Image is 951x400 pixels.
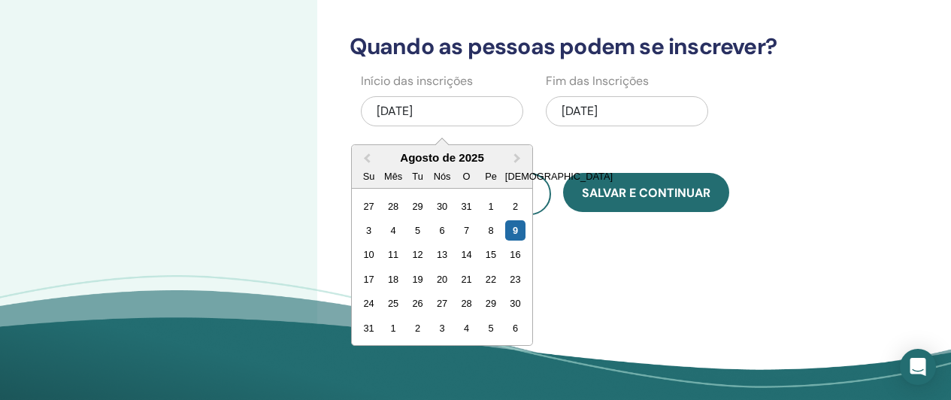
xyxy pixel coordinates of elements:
font: Pe [485,171,497,182]
div: Escolha sexta-feira, 29 de agosto de 2025 [480,293,501,314]
font: 15 [486,249,496,260]
font: 7 [464,225,469,236]
font: Fim das Inscrições [546,73,649,89]
font: 31 [363,323,374,334]
button: Salvar e continuar [563,173,729,212]
div: Escolha terça-feira, 2 de setembro de 2025 [407,318,428,338]
div: Escolha sábado, 6 de setembro de 2025 [505,318,525,338]
font: 9 [513,225,518,236]
div: Escolha quarta-feira, 20 de agosto de 2025 [432,269,452,289]
font: 6 [513,323,518,334]
div: Escolha domingo, 10 de agosto de 2025 [359,244,379,265]
font: 27 [437,298,447,309]
div: Escolha sábado, 2 de agosto de 2025 [505,196,525,217]
font: Tu [412,171,422,182]
div: Escolha sexta-feira, 5 de setembro de 2025 [480,318,501,338]
font: 22 [486,274,496,285]
font: 1 [390,323,395,334]
font: 30 [510,298,520,309]
font: [DATE] [562,103,598,119]
div: Escolha terça-feira, 29 de julho de 2025 [407,196,428,217]
font: Su [362,171,374,182]
div: Escolha quinta-feira, 28 de agosto de 2025 [456,293,477,314]
font: 24 [363,298,374,309]
font: 4 [390,225,395,236]
font: 28 [461,298,471,309]
div: Escolha segunda-feira, 25 de agosto de 2025 [383,293,403,314]
font: 18 [388,274,398,285]
font: 4 [464,323,469,334]
font: O [462,171,470,182]
font: 29 [486,298,496,309]
div: Escolha sábado, 16 de agosto de 2025 [505,244,525,265]
font: Início das inscrições [361,73,473,89]
button: Próximo mês [507,147,531,171]
div: Escolha quarta-feira, 30 de julho de 2025 [432,196,452,217]
div: Mês agosto, 2025 [356,194,527,341]
font: 5 [415,225,420,236]
font: 13 [437,249,447,260]
font: Nós [433,171,450,182]
div: Escolha sábado, 30 de agosto de 2025 [505,293,525,314]
font: [DEMOGRAPHIC_DATA] [505,171,613,182]
button: Mês Anterior [353,147,377,171]
div: Escolha sexta-feira, 22 de agosto de 2025 [480,269,501,289]
div: Escolha quarta-feira, 3 de setembro de 2025 [432,318,452,338]
div: Escolha a data [351,144,533,346]
font: 3 [366,225,371,236]
font: 2 [513,201,518,212]
div: Escolha sábado, 23 de agosto de 2025 [505,269,525,289]
div: Escolha terça-feira, 12 de agosto de 2025 [407,244,428,265]
font: 26 [412,298,422,309]
div: Escolha terça-feira, 26 de agosto de 2025 [407,293,428,314]
div: Escolha quinta-feira, 21 de agosto de 2025 [456,269,477,289]
font: Quando as pessoas podem se inscrever? [350,32,777,61]
font: 29 [412,201,422,212]
div: Escolha sexta-feira, 8 de agosto de 2025 [480,220,501,241]
div: Escolha domingo, 31 de agosto de 2025 [359,318,379,338]
font: 19 [412,274,422,285]
div: Escolha quinta-feira, 14 de agosto de 2025 [456,244,477,265]
font: 6 [439,225,444,236]
div: Escolha segunda-feira, 28 de julho de 2025 [383,196,403,217]
div: Escolha quinta-feira, 31 de julho de 2025 [456,196,477,217]
div: Escolha quinta-feira, 7 de agosto de 2025 [456,220,477,241]
font: Mês [384,171,402,182]
font: 28 [388,201,398,212]
font: 23 [510,274,520,285]
font: 8 [488,225,493,236]
div: Escolha domingo, 17 de agosto de 2025 [359,269,379,289]
font: [DATE] [377,103,413,119]
font: 27 [363,201,374,212]
font: 14 [461,249,471,260]
div: Escolha segunda-feira, 4 de agosto de 2025 [383,220,403,241]
div: Escolha sexta-feira, 15 de agosto de 2025 [480,244,501,265]
div: Escolha segunda-feira, 1º de setembro de 2025 [383,318,403,338]
div: Escolha sexta-feira, 1º de agosto de 2025 [480,196,501,217]
font: 5 [488,323,493,334]
div: Escolha segunda-feira, 18 de agosto de 2025 [383,269,403,289]
font: 21 [461,274,471,285]
div: Escolha quarta-feira, 6 de agosto de 2025 [432,220,452,241]
div: Escolha sábado, 9 de agosto de 2025 [505,220,525,241]
div: Escolha terça-feira, 19 de agosto de 2025 [407,269,428,289]
div: Escolha terça-feira, 5 de agosto de 2025 [407,220,428,241]
font: 25 [388,298,398,309]
font: 31 [461,201,471,212]
font: 11 [388,249,398,260]
div: Escolha domingo, 3 de agosto de 2025 [359,220,379,241]
font: 12 [412,249,422,260]
div: Escolha segunda-feira, 11 de agosto de 2025 [383,244,403,265]
div: Escolha quinta-feira, 4 de setembro de 2025 [456,318,477,338]
font: 3 [439,323,444,334]
font: 16 [510,249,520,260]
font: 2 [415,323,420,334]
font: Agosto de 2025 [400,151,484,164]
div: Escolha quarta-feira, 13 de agosto de 2025 [432,244,452,265]
font: 17 [363,274,374,285]
font: 10 [363,249,374,260]
font: Salvar e continuar [582,185,710,201]
div: Escolha domingo, 24 de agosto de 2025 [359,293,379,314]
div: Abra o Intercom Messenger [900,349,936,385]
font: 20 [437,274,447,285]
